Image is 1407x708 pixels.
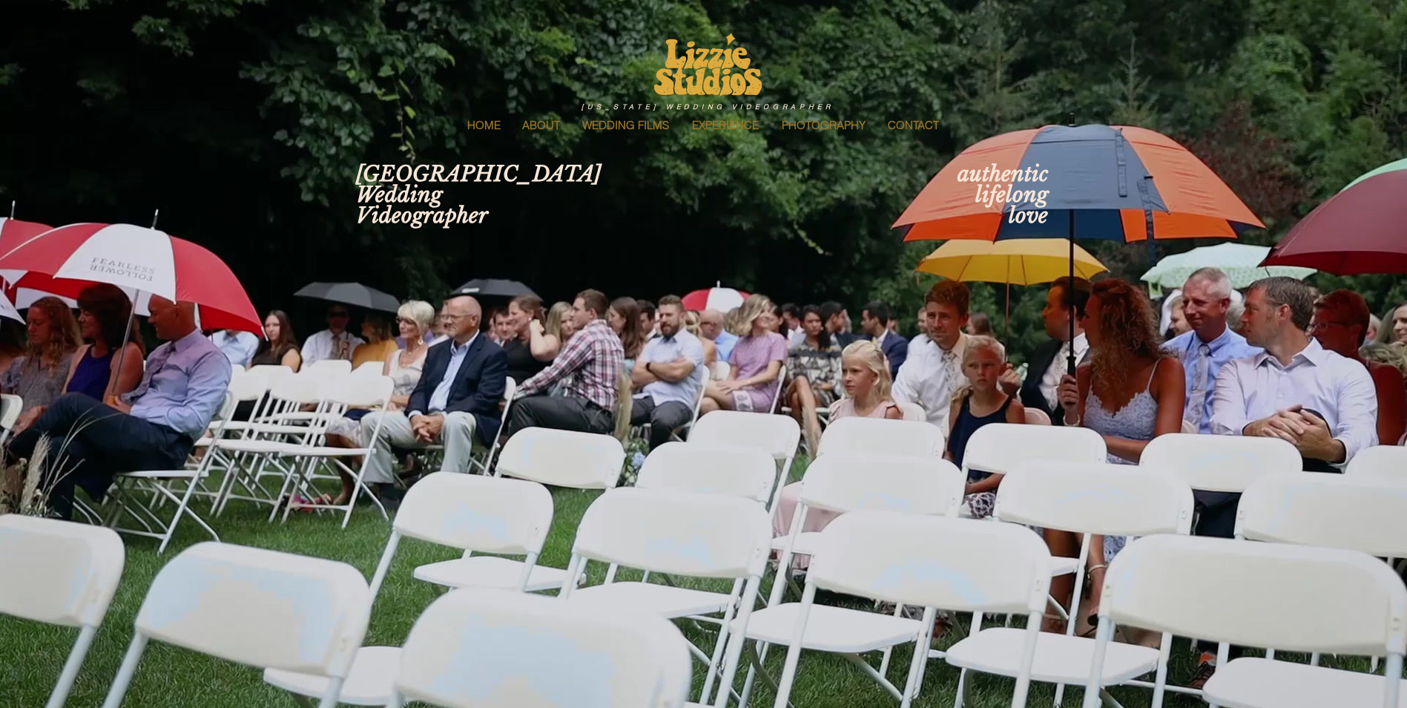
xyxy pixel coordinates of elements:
[575,110,676,141] p: WEDDING FILMS
[771,110,877,141] a: PHOTOGRAPHY
[515,110,567,141] p: ABOUT
[511,110,571,141] a: ABOUT
[581,99,817,112] span: [US_STATE] WEDDING VIDEOGRAPH
[880,110,946,141] p: CONTACT
[356,161,601,229] span: [GEOGRAPHIC_DATA] Wedding Videographer
[774,110,873,141] p: PHOTOGRAPHY
[958,161,1048,229] span: authentic lifelong love
[654,33,762,96] img: old logo yellow.png
[340,110,1066,141] nav: Site
[460,110,508,141] p: HOME
[877,110,950,141] a: CONTACT
[817,99,834,112] span: ER
[456,110,511,141] a: HOME
[571,110,681,141] a: WEDDING FILMS
[685,110,766,141] p: EXPERIENCE
[681,110,771,141] a: EXPERIENCE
